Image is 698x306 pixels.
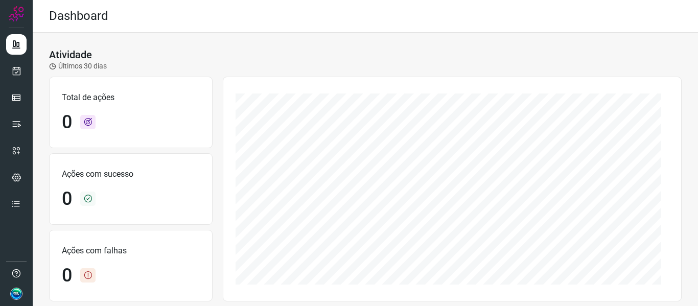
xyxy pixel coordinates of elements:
h1: 0 [62,265,72,287]
h1: 0 [62,111,72,133]
p: Últimos 30 dias [49,61,107,72]
img: 47c40af94961a9f83d4b05d5585d06bd.jpg [10,288,22,300]
h1: 0 [62,188,72,210]
p: Total de ações [62,91,200,104]
img: Logo [9,6,24,21]
p: Ações com sucesso [62,168,200,180]
h3: Atividade [49,49,92,61]
p: Ações com falhas [62,245,200,257]
h2: Dashboard [49,9,108,23]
